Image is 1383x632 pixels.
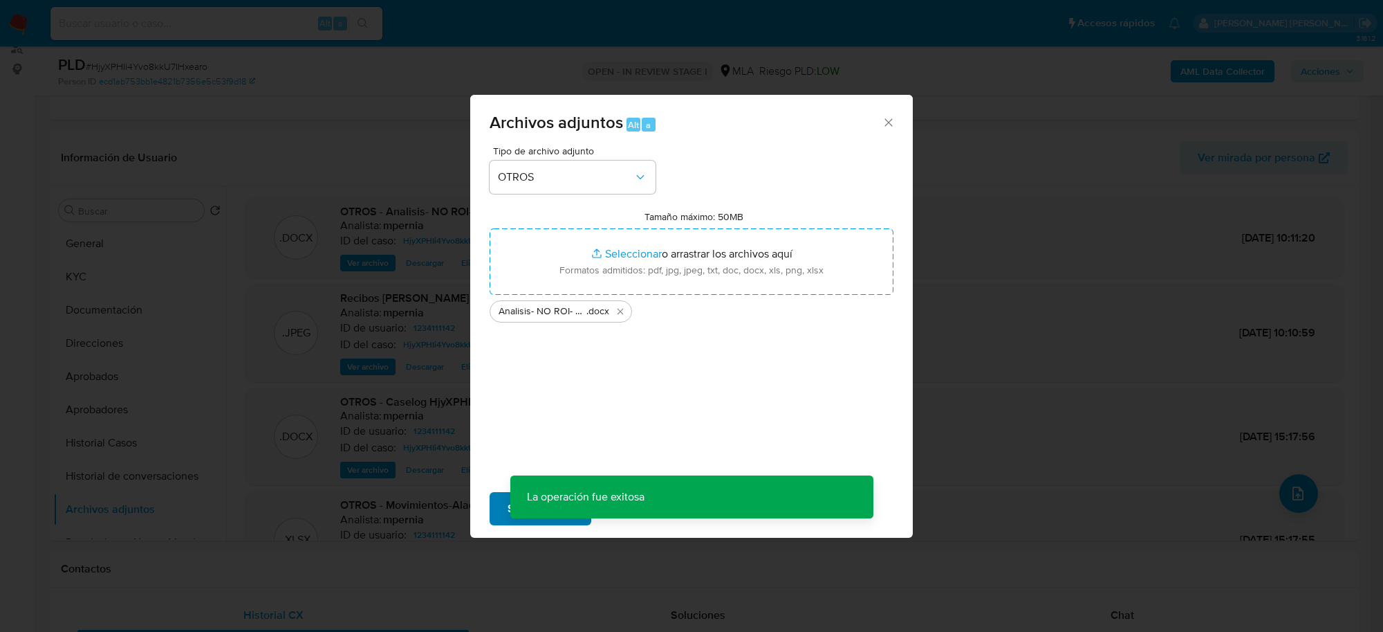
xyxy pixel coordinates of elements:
[490,295,893,323] ul: Archivos seleccionados
[499,305,586,318] span: Analisis- NO ROI- HjyXPHIi4Yvo8kkU7IHxearo_2025_09_18_00_48_24
[498,170,633,184] span: OTROS
[612,303,629,320] button: Eliminar Analisis- NO ROI- HjyXPHIi4Yvo8kkU7IHxearo_2025_09_18_00_48_24.docx
[490,492,591,525] button: Subir archivo
[493,146,659,156] span: Tipo de archivo adjunto
[882,116,894,128] button: Cerrar
[490,110,623,134] span: Archivos adjuntos
[646,118,651,132] span: a
[586,305,609,318] span: .docx
[508,494,573,524] span: Subir archivo
[490,161,656,194] button: OTROS
[510,476,661,518] p: La operación fue exitosa
[644,210,743,223] label: Tamaño máximo: 50MB
[628,118,639,132] span: Alt
[615,494,660,524] span: Cancelar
